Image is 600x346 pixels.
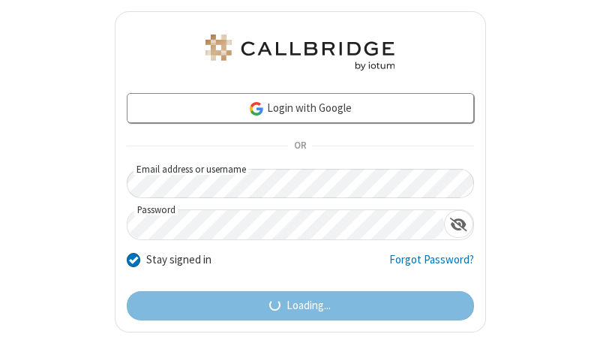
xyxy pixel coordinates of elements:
a: Login with Google [127,93,474,123]
img: google-icon.png [248,101,265,117]
div: Show password [444,210,473,238]
a: Forgot Password? [389,251,474,280]
iframe: Chat [562,307,589,335]
button: Loading... [127,291,474,321]
span: OR [288,136,312,157]
input: Email address or username [127,169,474,198]
span: Loading... [286,297,331,314]
label: Stay signed in [146,251,211,269]
input: Password [127,210,444,239]
img: Astra [202,35,397,71]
